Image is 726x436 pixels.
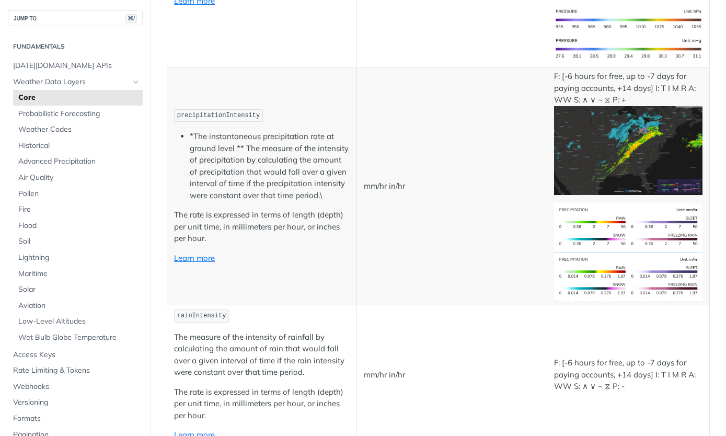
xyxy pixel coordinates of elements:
span: Expand image [554,271,702,281]
span: Lightning [18,253,140,263]
span: Weather Data Layers [13,77,129,87]
span: Aviation [18,301,140,311]
a: Air Quality [13,170,143,186]
a: Formats [8,411,143,427]
span: Formats [13,414,140,424]
span: Webhooks [13,382,140,392]
span: Maritime [18,269,140,279]
a: Weather Codes [13,122,143,137]
a: Core [13,90,143,106]
a: Solar [13,282,143,297]
span: Solar [18,284,140,295]
a: Weather Data LayersHide subpages for Weather Data Layers [8,74,143,90]
a: Fire [13,202,143,217]
a: Maritime [13,266,143,282]
a: Wet Bulb Globe Temperature [13,330,143,346]
p: The rate is expressed in terms of length (depth) per unit time, in millimeters per hour, or inche... [174,209,350,245]
span: Pollen [18,189,140,199]
a: Low-Level Altitudes [13,314,143,329]
span: Core [18,93,140,103]
span: Low-Level Altitudes [18,316,140,327]
a: Access Keys [8,347,143,363]
p: The rate is expressed in terms of length (depth) per unit time, in millimeters per hour, or inche... [174,386,350,422]
span: Versioning [13,397,140,408]
a: Pollen [13,186,143,202]
span: Expand image [554,14,702,24]
p: The measure of the intensity of rainfall by calculating the amount of rain that would fall over a... [174,331,350,378]
span: Access Keys [13,350,140,360]
a: Probabilistic Forecasting [13,106,143,122]
p: mm/hr in/hr [364,369,539,381]
p: F: [-6 hours for free, up to -7 days for paying accounts, +14 days] I: T I M R A: WW S: ∧ ∨ ~ ⧖ P: + [554,71,702,195]
span: Expand image [554,222,702,232]
span: precipitationIntensity [177,112,260,119]
span: Expand image [554,43,702,53]
span: Air Quality [18,173,140,183]
span: Historical [18,141,140,151]
span: Fire [18,204,140,215]
a: Learn more [174,253,215,263]
h2: Fundamentals [8,42,143,51]
span: Flood [18,221,140,231]
span: Wet Bulb Globe Temperature [18,332,140,343]
a: Advanced Precipitation [13,154,143,169]
a: Versioning [8,395,143,410]
li: *The instantaneous precipitation rate at ground level ** The measure of the intensity of precipit... [190,131,350,201]
span: ⌘/ [125,14,137,23]
button: Hide subpages for Weather Data Layers [132,78,140,86]
p: F: [-6 hours for free, up to -7 days for paying accounts, +14 days] I: T I M R A: WW S: ∧ ∨ ~ ⧖ P: - [554,357,702,393]
span: Weather Codes [18,124,140,135]
span: [DATE][DOMAIN_NAME] APIs [13,61,140,71]
span: Soil [18,236,140,247]
span: Advanced Precipitation [18,156,140,167]
p: mm/hr in/hr [364,180,539,192]
a: Aviation [13,298,143,314]
span: rainIntensity [177,312,226,319]
span: Rate Limiting & Tokens [13,365,140,376]
a: Rate Limiting & Tokens [8,363,143,378]
a: Flood [13,218,143,234]
a: Webhooks [8,379,143,395]
button: JUMP TO⌘/ [8,10,143,26]
a: Historical [13,138,143,154]
span: Expand image [554,145,702,155]
span: Probabilistic Forecasting [18,109,140,119]
a: [DATE][DOMAIN_NAME] APIs [8,58,143,74]
a: Lightning [13,250,143,266]
a: Soil [13,234,143,249]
